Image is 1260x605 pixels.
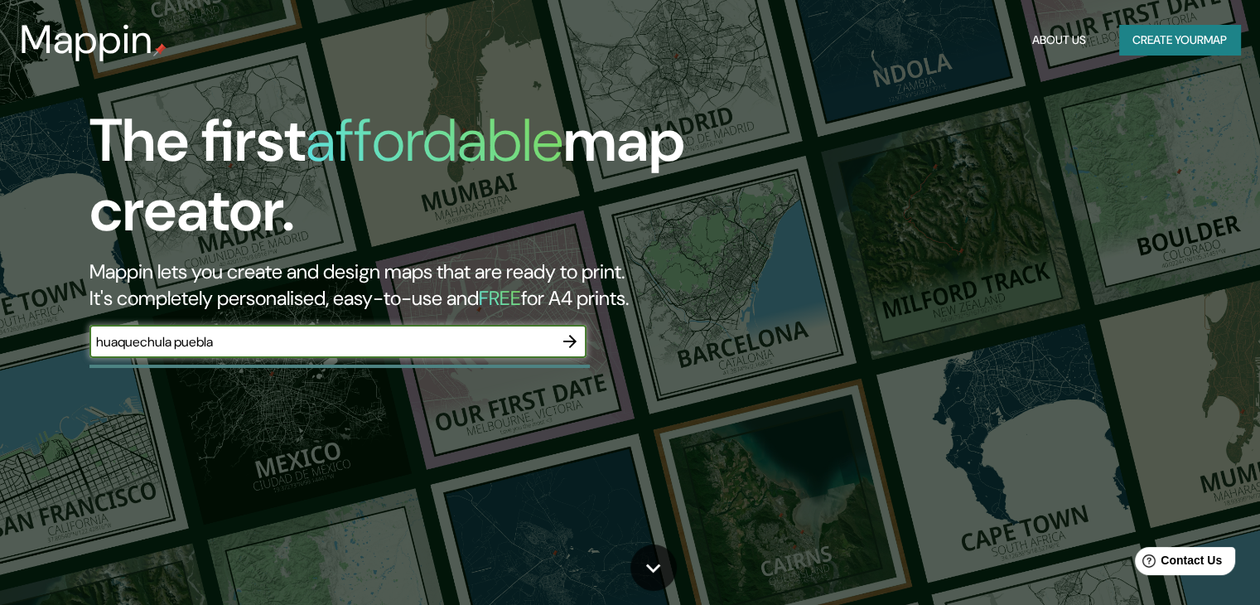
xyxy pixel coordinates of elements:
[1026,25,1093,56] button: About Us
[479,285,521,311] h5: FREE
[89,106,720,259] h1: The first map creator.
[89,332,553,351] input: Choose your favourite place
[1119,25,1240,56] button: Create yourmap
[1113,540,1242,587] iframe: Help widget launcher
[306,102,563,179] h1: affordable
[20,17,153,63] h3: Mappin
[89,259,720,312] h2: Mappin lets you create and design maps that are ready to print. It's completely personalised, eas...
[153,43,167,56] img: mappin-pin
